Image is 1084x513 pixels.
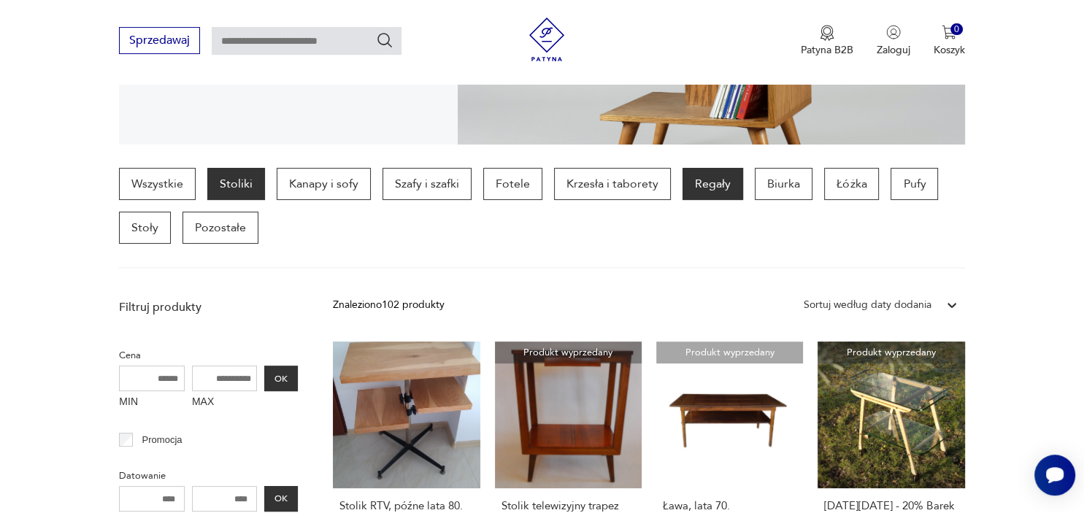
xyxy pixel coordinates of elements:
button: Patyna B2B [801,25,853,57]
img: Ikona koszyka [942,25,956,39]
a: Pozostałe [182,212,258,244]
button: Szukaj [376,31,393,49]
a: Stoły [119,212,171,244]
iframe: Smartsupp widget button [1034,455,1075,495]
a: Biurka [755,168,812,200]
div: Sortuj według daty dodania [804,297,931,313]
a: Krzesła i taborety [554,168,671,200]
h3: [DATE][DATE] - 20% Barek [824,500,958,512]
button: Sprzedawaj [119,27,200,54]
p: Cena [119,347,298,363]
button: OK [264,366,298,391]
button: Zaloguj [877,25,910,57]
button: OK [264,486,298,512]
a: Kanapy i sofy [277,168,371,200]
a: Fotele [483,168,542,200]
a: Stoliki [207,168,265,200]
img: Ikonka użytkownika [886,25,901,39]
a: Ikona medaluPatyna B2B [801,25,853,57]
p: Patyna B2B [801,43,853,57]
p: Koszyk [934,43,965,57]
h3: Ława, lata 70. [663,500,796,512]
a: Szafy i szafki [383,168,472,200]
h3: Stolik RTV, późne lata 80. [339,500,473,512]
a: Regały [683,168,743,200]
div: 0 [950,23,963,36]
a: Sprzedawaj [119,36,200,47]
div: Znaleziono 102 produkty [333,297,445,313]
a: Pufy [891,168,938,200]
label: MIN [119,391,185,414]
a: Łóżka [824,168,879,200]
label: MAX [192,391,258,414]
p: Datowanie [119,468,298,484]
p: Filtruj produkty [119,299,298,315]
p: Promocja [142,432,182,448]
p: Zaloguj [877,43,910,57]
img: Ikona medalu [820,25,834,41]
button: 0Koszyk [934,25,965,57]
a: Wszystkie [119,168,196,200]
img: Patyna - sklep z meblami i dekoracjami vintage [525,18,569,61]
